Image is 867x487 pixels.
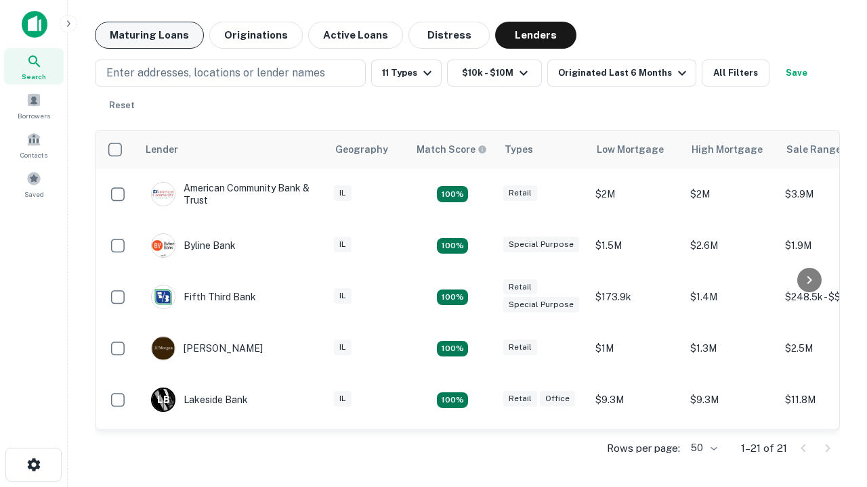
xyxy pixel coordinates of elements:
div: IL [334,288,352,304]
div: Lakeside Bank [151,388,248,412]
span: Borrowers [18,110,50,121]
td: $2M [589,168,683,220]
a: Saved [4,166,64,202]
button: Distress [408,22,490,49]
div: Retail [503,279,537,295]
div: Matching Properties: 2, hasApolloMatch: undefined [437,186,468,202]
button: Maturing Loans [95,22,204,49]
button: 11 Types [371,60,442,87]
span: Saved [24,189,44,200]
img: picture [152,285,175,308]
td: $7M [683,425,778,477]
button: $10k - $10M [447,60,542,87]
img: capitalize-icon.png [22,11,47,38]
iframe: Chat Widget [799,379,867,444]
td: $1.5M [589,220,683,271]
a: Borrowers [4,87,64,124]
div: Matching Properties: 3, hasApolloMatch: undefined [437,392,468,409]
p: Rows per page: [607,440,680,457]
th: Types [496,131,589,168]
div: Capitalize uses an advanced AI algorithm to match your search with the best lender. The match sco... [417,142,487,157]
p: Enter addresses, locations or lender names [106,65,325,81]
div: High Mortgage [692,141,763,158]
td: $2.6M [683,220,778,271]
button: Active Loans [308,22,403,49]
th: Lender [138,131,327,168]
div: Office [540,391,575,407]
div: Lender [146,141,178,158]
div: Matching Properties: 2, hasApolloMatch: undefined [437,289,468,306]
img: picture [152,234,175,257]
div: Retail [503,340,537,355]
button: Save your search to get updates of matches that match your search criteria. [775,60,818,87]
a: Contacts [4,126,64,163]
p: 1–21 of 21 [741,440,787,457]
th: Capitalize uses an advanced AI algorithm to match your search with the best lender. The match sco... [408,131,496,168]
div: Types [505,141,533,158]
div: IL [334,185,352,201]
span: Contacts [20,149,47,160]
div: IL [334,237,352,252]
div: Special Purpose [503,297,579,312]
button: Originated Last 6 Months [547,60,696,87]
td: $9.3M [683,374,778,425]
button: Enter addresses, locations or lender names [95,60,366,87]
div: Byline Bank [151,233,236,258]
button: Lenders [495,22,576,49]
td: $2.7M [589,425,683,477]
div: Geography [335,141,388,158]
div: IL [334,340,352,355]
div: Fifth Third Bank [151,285,256,309]
div: Retail [503,391,537,407]
th: High Mortgage [683,131,778,168]
th: Low Mortgage [589,131,683,168]
div: Retail [503,185,537,201]
p: L B [157,393,169,407]
button: All Filters [702,60,769,87]
div: Special Purpose [503,237,579,252]
div: American Community Bank & Trust [151,182,314,206]
a: Search [4,48,64,85]
button: Originations [209,22,303,49]
td: $1M [589,323,683,374]
div: Originated Last 6 Months [558,65,690,81]
span: Search [22,71,46,82]
div: Matching Properties: 2, hasApolloMatch: undefined [437,341,468,357]
img: picture [152,183,175,206]
h6: Match Score [417,142,484,157]
div: [PERSON_NAME] [151,336,263,361]
td: $173.9k [589,271,683,323]
div: Sale Range [786,141,841,158]
td: $1.3M [683,323,778,374]
div: Low Mortgage [597,141,664,158]
div: Matching Properties: 3, hasApolloMatch: undefined [437,238,468,254]
img: picture [152,337,175,360]
td: $1.4M [683,271,778,323]
button: Reset [100,92,144,119]
div: 50 [685,438,719,458]
td: $9.3M [589,374,683,425]
td: $2M [683,168,778,220]
th: Geography [327,131,408,168]
div: IL [334,391,352,407]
